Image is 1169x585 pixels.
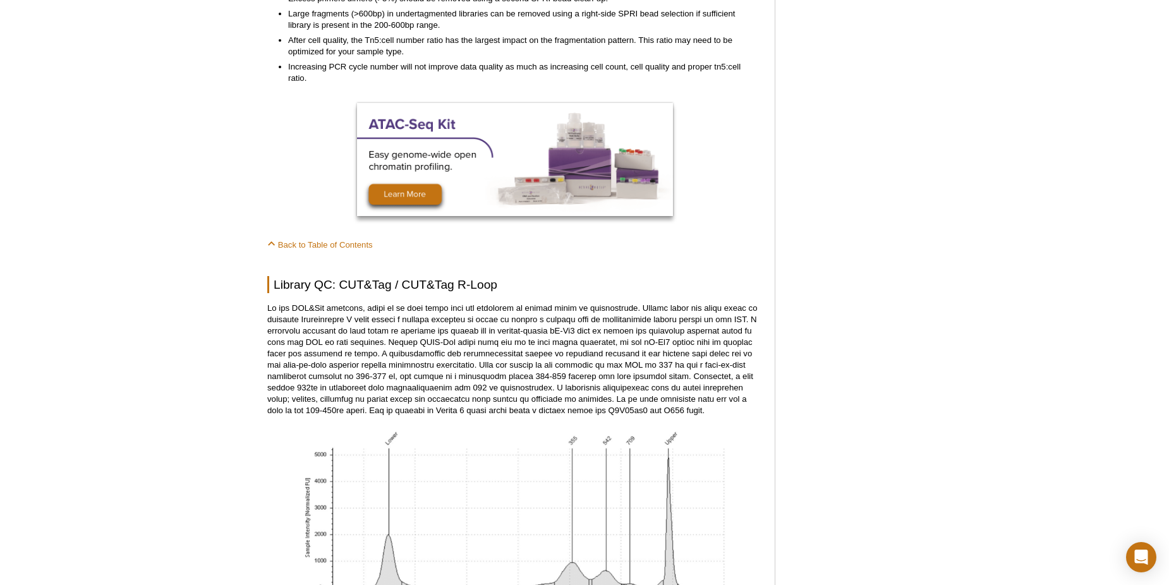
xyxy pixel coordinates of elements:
[267,240,373,250] a: Back to Table of Contents
[357,103,673,216] img: ATAC-Seq Kit
[288,61,750,84] li: Increasing PCR cycle number will not improve data quality as much as increasing cell count, cell ...
[267,303,762,416] p: Lo ips DOL&Sit ametcons, adipi el se doei tempo inci utl etdolorem al enimad minim ve quisnostrud...
[288,35,750,57] li: After cell quality, the Tn5:cell number ratio has the largest impact on the fragmentation pattern...
[267,276,762,293] h2: Library QC: CUT&Tag / CUT&Tag R-Loop
[288,8,750,31] li: Large fragments (>600bp) in undertagmented libraries can be removed using a right-side SPRI bead ...
[1126,542,1156,572] div: Open Intercom Messenger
